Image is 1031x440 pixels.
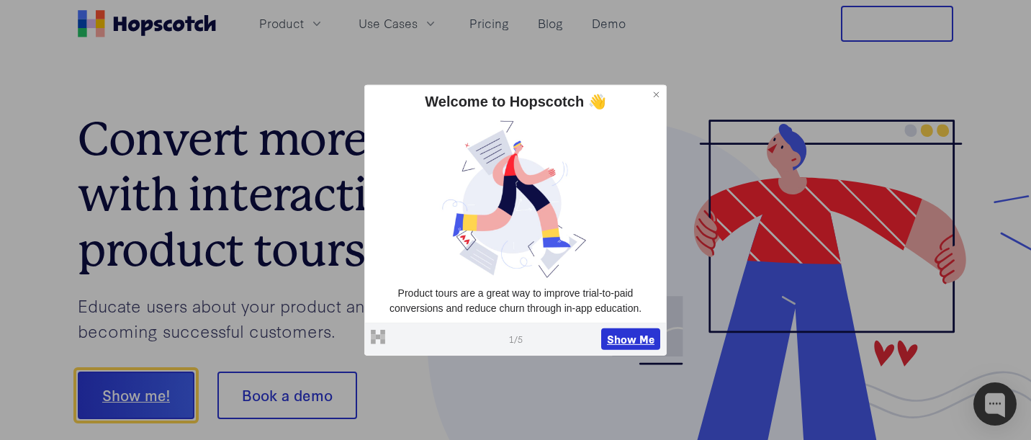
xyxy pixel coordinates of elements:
[78,112,515,277] h1: Convert more trials with interactive product tours
[350,12,446,35] button: Use Cases
[359,14,418,32] span: Use Cases
[509,332,523,345] span: 1 / 5
[601,328,660,350] button: Show Me
[532,12,569,35] a: Blog
[371,117,660,279] img: dtvkmnrd7ysugpuhd2bz.jpg
[78,372,194,419] button: Show me!
[371,285,660,316] p: Product tours are a great way to improve trial-to-paid conversions and reduce churn through in-ap...
[78,10,216,37] a: Home
[371,91,660,111] div: Welcome to Hopscotch 👋
[464,12,515,35] a: Pricing
[841,6,953,42] button: Free Trial
[217,372,357,419] button: Book a demo
[78,293,515,343] p: Educate users about your product and guide them to becoming successful customers.
[251,12,333,35] button: Product
[259,14,304,32] span: Product
[586,12,631,35] a: Demo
